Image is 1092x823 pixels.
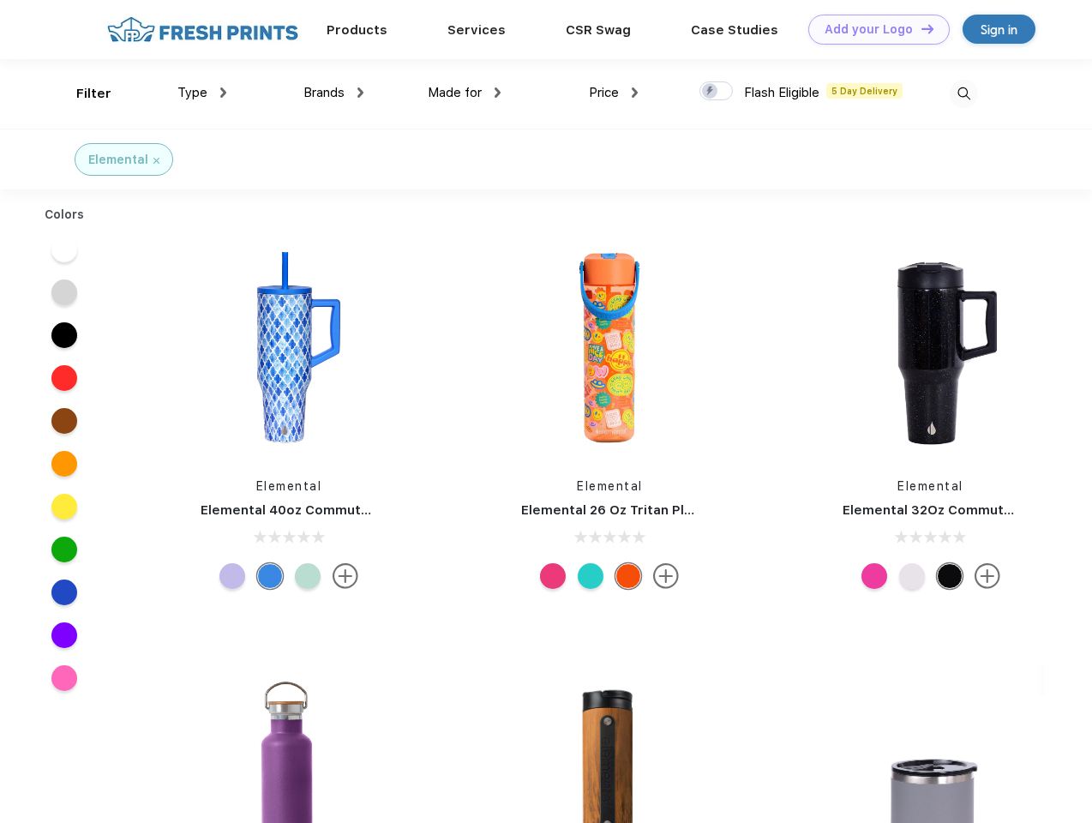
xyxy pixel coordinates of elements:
[899,563,925,589] div: Matte White
[540,563,566,589] div: Berries Blast
[861,563,887,589] div: Hot Pink
[88,151,148,169] div: Elemental
[428,85,482,100] span: Made for
[495,87,501,98] img: dropdown.png
[897,479,963,493] a: Elemental
[937,563,963,589] div: Black Speckle
[577,479,643,493] a: Elemental
[220,87,226,98] img: dropdown.png
[177,85,207,100] span: Type
[257,563,283,589] div: Blue tile
[825,22,913,37] div: Add your Logo
[256,479,322,493] a: Elemental
[153,158,159,164] img: filter_cancel.svg
[615,563,641,589] div: Good Vibes
[521,502,805,518] a: Elemental 26 Oz Tritan Plastic Water Bottle
[102,15,303,45] img: fo%20logo%202.webp
[327,22,387,38] a: Products
[843,502,1076,518] a: Elemental 32Oz Commuter Tumbler
[303,85,345,100] span: Brands
[566,22,631,38] a: CSR Swag
[578,563,603,589] div: Robin's Egg
[921,24,933,33] img: DT
[219,563,245,589] div: Lilac Tie Dye
[963,15,1035,44] a: Sign in
[653,563,679,589] img: more.svg
[333,563,358,589] img: more.svg
[357,87,363,98] img: dropdown.png
[76,84,111,104] div: Filter
[975,563,1000,589] img: more.svg
[447,22,506,38] a: Services
[817,232,1045,460] img: func=resize&h=266
[981,20,1017,39] div: Sign in
[744,85,819,100] span: Flash Eligible
[589,85,619,100] span: Price
[175,232,403,460] img: func=resize&h=266
[826,83,903,99] span: 5 Day Delivery
[32,206,98,224] div: Colors
[632,87,638,98] img: dropdown.png
[950,80,978,108] img: desktop_search.svg
[495,232,723,460] img: func=resize&h=266
[295,563,321,589] div: Mint Sorbet
[201,502,433,518] a: Elemental 40oz Commuter Tumbler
